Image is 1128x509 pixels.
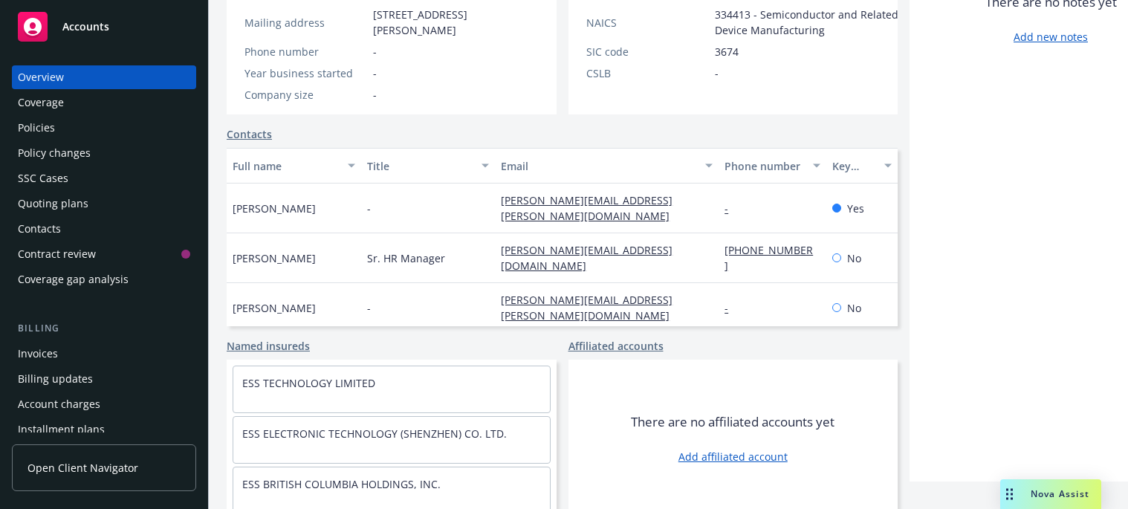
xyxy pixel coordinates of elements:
[18,91,64,114] div: Coverage
[18,166,68,190] div: SSC Cases
[12,418,196,441] a: Installment plans
[12,91,196,114] a: Coverage
[18,392,100,416] div: Account charges
[586,44,709,59] div: SIC code
[12,367,196,391] a: Billing updates
[832,158,875,174] div: Key contact
[373,7,539,38] span: [STREET_ADDRESS][PERSON_NAME]
[227,148,361,184] button: Full name
[244,87,367,103] div: Company size
[18,217,61,241] div: Contacts
[715,44,739,59] span: 3674
[501,243,672,273] a: [PERSON_NAME][EMAIL_ADDRESS][DOMAIN_NAME]
[586,15,709,30] div: NAICS
[18,116,55,140] div: Policies
[12,242,196,266] a: Contract review
[227,338,310,354] a: Named insureds
[18,242,96,266] div: Contract review
[826,148,898,184] button: Key contact
[27,460,138,476] span: Open Client Navigator
[18,65,64,89] div: Overview
[501,193,681,223] a: [PERSON_NAME][EMAIL_ADDRESS][PERSON_NAME][DOMAIN_NAME]
[367,201,371,216] span: -
[847,300,861,316] span: No
[12,268,196,291] a: Coverage gap analysis
[244,65,367,81] div: Year business started
[62,21,109,33] span: Accounts
[18,141,91,165] div: Policy changes
[1000,479,1101,509] button: Nova Assist
[715,65,719,81] span: -
[242,376,375,390] a: ESS TECHNOLOGY LIMITED
[12,321,196,336] div: Billing
[725,158,803,174] div: Phone number
[367,300,371,316] span: -
[18,192,88,215] div: Quoting plans
[233,158,339,174] div: Full name
[501,158,696,174] div: Email
[244,15,367,30] div: Mailing address
[12,6,196,48] a: Accounts
[242,477,441,491] a: ESS BRITISH COLUMBIA HOLDINGS, INC.
[631,413,834,431] span: There are no affiliated accounts yet
[1031,487,1089,500] span: Nova Assist
[501,293,681,322] a: [PERSON_NAME][EMAIL_ADDRESS][PERSON_NAME][DOMAIN_NAME]
[495,148,719,184] button: Email
[373,44,377,59] span: -
[242,427,507,441] a: ESS ELECTRONIC TECHNOLOGY (SHENZHEN) CO. LTD.
[847,250,861,266] span: No
[227,126,272,142] a: Contacts
[586,65,709,81] div: CSLB
[715,7,927,38] span: 334413 - Semiconductor and Related Device Manufacturing
[367,250,445,266] span: Sr. HR Manager
[233,250,316,266] span: [PERSON_NAME]
[847,201,864,216] span: Yes
[12,116,196,140] a: Policies
[12,392,196,416] a: Account charges
[1000,479,1019,509] div: Drag to move
[725,301,740,315] a: -
[719,148,826,184] button: Phone number
[373,65,377,81] span: -
[725,243,813,273] a: [PHONE_NUMBER]
[12,342,196,366] a: Invoices
[12,217,196,241] a: Contacts
[233,201,316,216] span: [PERSON_NAME]
[12,141,196,165] a: Policy changes
[244,44,367,59] div: Phone number
[18,342,58,366] div: Invoices
[18,367,93,391] div: Billing updates
[12,166,196,190] a: SSC Cases
[12,65,196,89] a: Overview
[18,268,129,291] div: Coverage gap analysis
[568,338,664,354] a: Affiliated accounts
[12,192,196,215] a: Quoting plans
[678,449,788,464] a: Add affiliated account
[1014,29,1088,45] a: Add new notes
[18,418,105,441] div: Installment plans
[373,87,377,103] span: -
[367,158,473,174] div: Title
[361,148,496,184] button: Title
[233,300,316,316] span: [PERSON_NAME]
[725,201,740,215] a: -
